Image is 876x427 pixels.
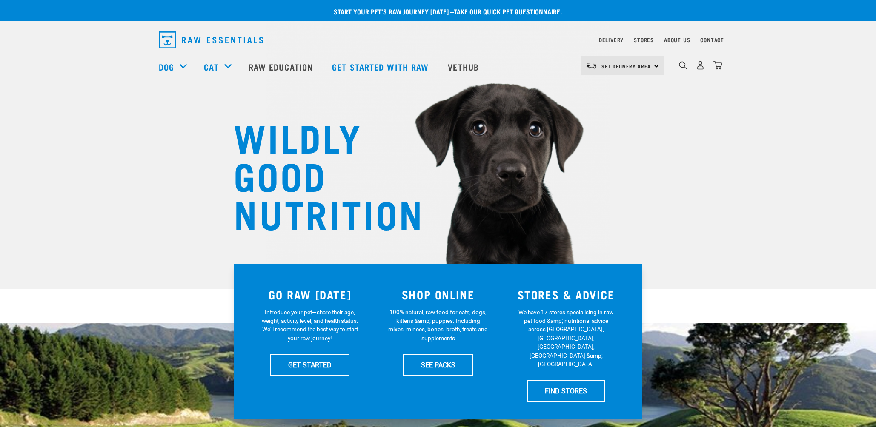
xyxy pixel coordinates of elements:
[601,65,651,68] span: Set Delivery Area
[159,31,263,48] img: Raw Essentials Logo
[379,288,497,301] h3: SHOP ONLINE
[388,308,488,343] p: 100% natural, raw food for cats, dogs, kittens &amp; puppies. Including mixes, minces, bones, bro...
[516,308,616,369] p: We have 17 stores specialising in raw pet food &amp; nutritional advice across [GEOGRAPHIC_DATA],...
[204,60,218,73] a: Cat
[634,38,654,41] a: Stores
[586,62,597,69] img: van-moving.png
[700,38,724,41] a: Contact
[599,38,624,41] a: Delivery
[403,354,473,376] a: SEE PACKS
[664,38,690,41] a: About Us
[270,354,349,376] a: GET STARTED
[696,61,705,70] img: user.png
[260,308,360,343] p: Introduce your pet—share their age, weight, activity level, and health status. We'll recommend th...
[251,288,369,301] h3: GO RAW [DATE]
[323,50,439,84] a: Get started with Raw
[454,9,562,13] a: take our quick pet questionnaire.
[152,28,724,52] nav: dropdown navigation
[507,288,625,301] h3: STORES & ADVICE
[679,61,687,69] img: home-icon-1@2x.png
[240,50,323,84] a: Raw Education
[713,61,722,70] img: home-icon@2x.png
[159,60,174,73] a: Dog
[527,380,605,401] a: FIND STORES
[234,117,404,232] h1: WILDLY GOOD NUTRITION
[439,50,490,84] a: Vethub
